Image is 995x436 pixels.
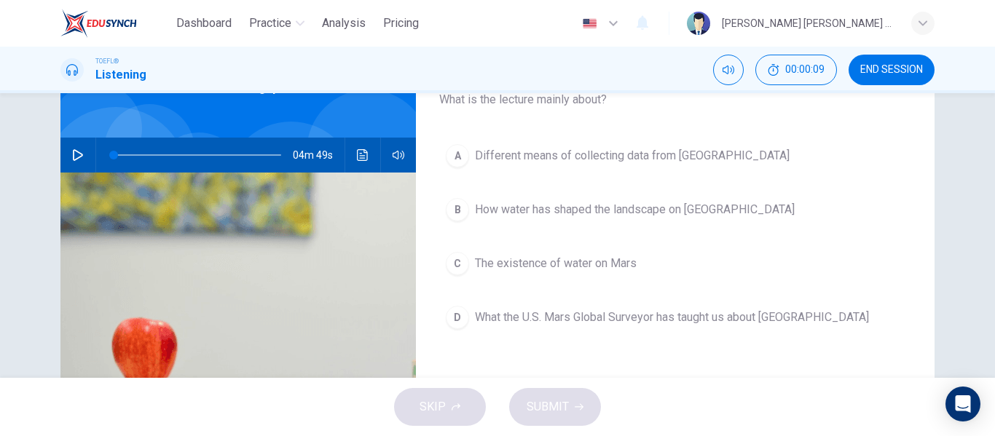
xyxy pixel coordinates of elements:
[243,10,310,36] button: Practice
[860,64,923,76] span: END SESSION
[439,91,911,108] span: What is the lecture mainly about?
[170,10,237,36] button: Dashboard
[722,15,894,32] div: [PERSON_NAME] [PERSON_NAME] [PERSON_NAME]
[446,306,469,329] div: D
[95,66,146,84] h1: Listening
[439,191,911,228] button: BHow water has shaped the landscape on [GEOGRAPHIC_DATA]
[446,144,469,167] div: A
[95,56,119,66] span: TOEFL®
[176,15,232,32] span: Dashboard
[439,299,911,336] button: DWhat the U.S. Mars Global Surveyor has taught us about [GEOGRAPHIC_DATA]
[351,138,374,173] button: Click to see the audio transcription
[475,309,869,326] span: What the U.S. Mars Global Surveyor has taught us about [GEOGRAPHIC_DATA]
[849,55,935,85] button: END SESSION
[60,9,170,38] a: EduSynch logo
[755,55,837,85] button: 00:00:09
[785,64,825,76] span: 00:00:09
[755,55,837,85] div: Hide
[60,9,137,38] img: EduSynch logo
[383,15,419,32] span: Pricing
[475,255,637,272] span: The existence of water on Mars
[316,10,371,36] button: Analysis
[446,198,469,221] div: B
[446,252,469,275] div: C
[249,15,291,32] span: Practice
[322,15,366,32] span: Analysis
[945,387,980,421] div: Open Intercom Messenger
[581,18,599,29] img: en
[439,245,911,282] button: CThe existence of water on Mars
[377,10,425,36] button: Pricing
[475,201,795,218] span: How water has shaped the landscape on [GEOGRAPHIC_DATA]
[475,147,790,165] span: Different means of collecting data from [GEOGRAPHIC_DATA]
[713,55,744,85] div: Mute
[293,138,345,173] span: 04m 49s
[687,12,710,35] img: Profile picture
[439,138,911,174] button: ADifferent means of collecting data from [GEOGRAPHIC_DATA]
